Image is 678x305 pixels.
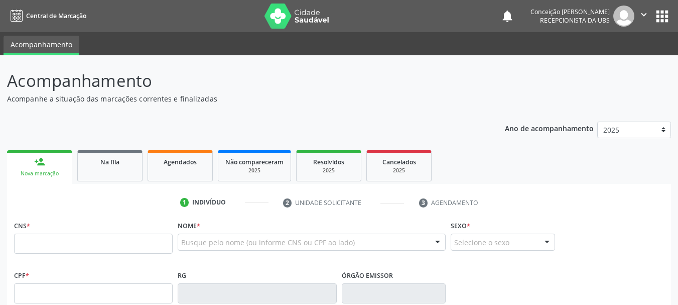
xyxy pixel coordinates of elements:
div: Nova marcação [14,170,65,177]
span: Não compareceram [225,158,284,166]
div: person_add [34,156,45,167]
span: Selecione o sexo [454,237,509,248]
div: Indivíduo [192,198,226,207]
div: 2025 [225,167,284,174]
i:  [638,9,649,20]
span: Na fila [100,158,119,166]
button: notifications [500,9,514,23]
div: 2025 [304,167,354,174]
span: Resolvidos [313,158,344,166]
div: Conceição [PERSON_NAME] [530,8,610,16]
label: RG [178,268,186,283]
button:  [634,6,653,27]
label: Nome [178,218,200,234]
p: Ano de acompanhamento [505,122,594,134]
span: Busque pelo nome (ou informe CNS ou CPF ao lado) [181,237,355,248]
p: Acompanhe a situação das marcações correntes e finalizadas [7,93,472,104]
div: 1 [180,198,189,207]
p: Acompanhamento [7,68,472,93]
label: CNS [14,218,30,234]
a: Acompanhamento [4,36,79,55]
label: Sexo [451,218,470,234]
div: 2025 [374,167,424,174]
label: Órgão emissor [342,268,393,283]
span: Central de Marcação [26,12,86,20]
button: apps [653,8,671,25]
span: Recepcionista da UBS [540,16,610,25]
span: Agendados [164,158,197,166]
img: img [613,6,634,27]
a: Central de Marcação [7,8,86,24]
span: Cancelados [382,158,416,166]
